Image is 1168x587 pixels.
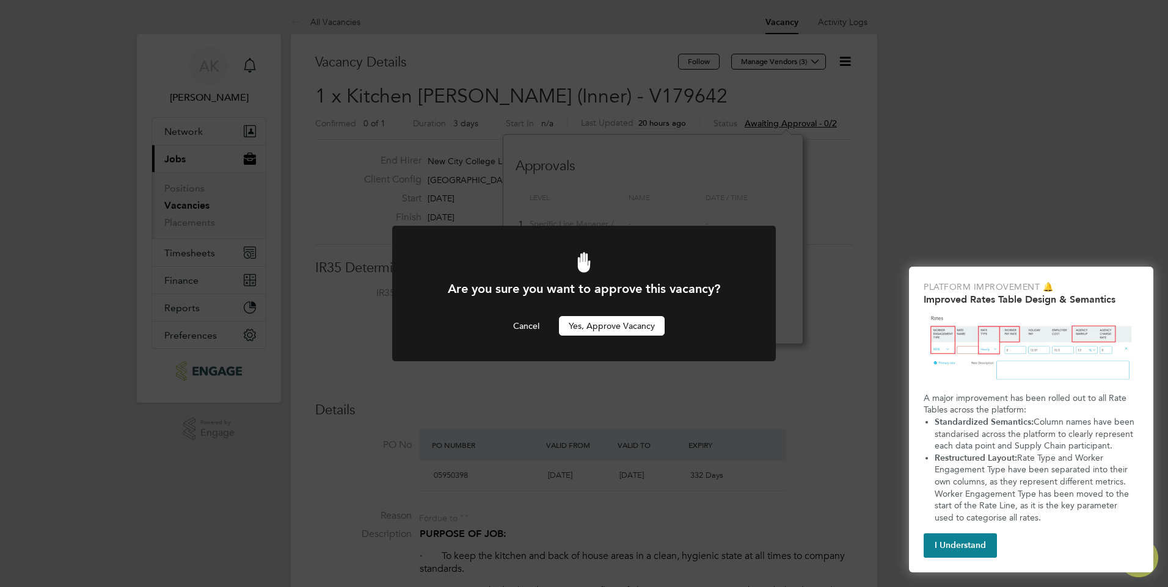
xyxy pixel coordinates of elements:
button: Yes, Approve Vacancy [559,316,665,336]
button: I Understand [924,533,997,558]
strong: Restructured Layout: [935,453,1017,463]
img: Updated Rates Table Design & Semantics [924,310,1139,387]
p: A major improvement has been rolled out to all Rate Tables across the platform: [924,392,1139,416]
strong: Standardized Semantics: [935,417,1034,427]
span: Rate Type and Worker Engagement Type have been separated into their own columns, as they represen... [935,453,1131,523]
p: Platform Improvement 🔔 [924,281,1139,293]
button: Cancel [503,316,549,336]
span: Column names have been standarised across the platform to clearly represent each data point and S... [935,417,1137,451]
h2: Improved Rates Table Design & Semantics [924,293,1139,305]
div: Improved Rate Table Semantics [909,267,1153,572]
h1: Are you sure you want to approve this vacancy? [425,281,743,297]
